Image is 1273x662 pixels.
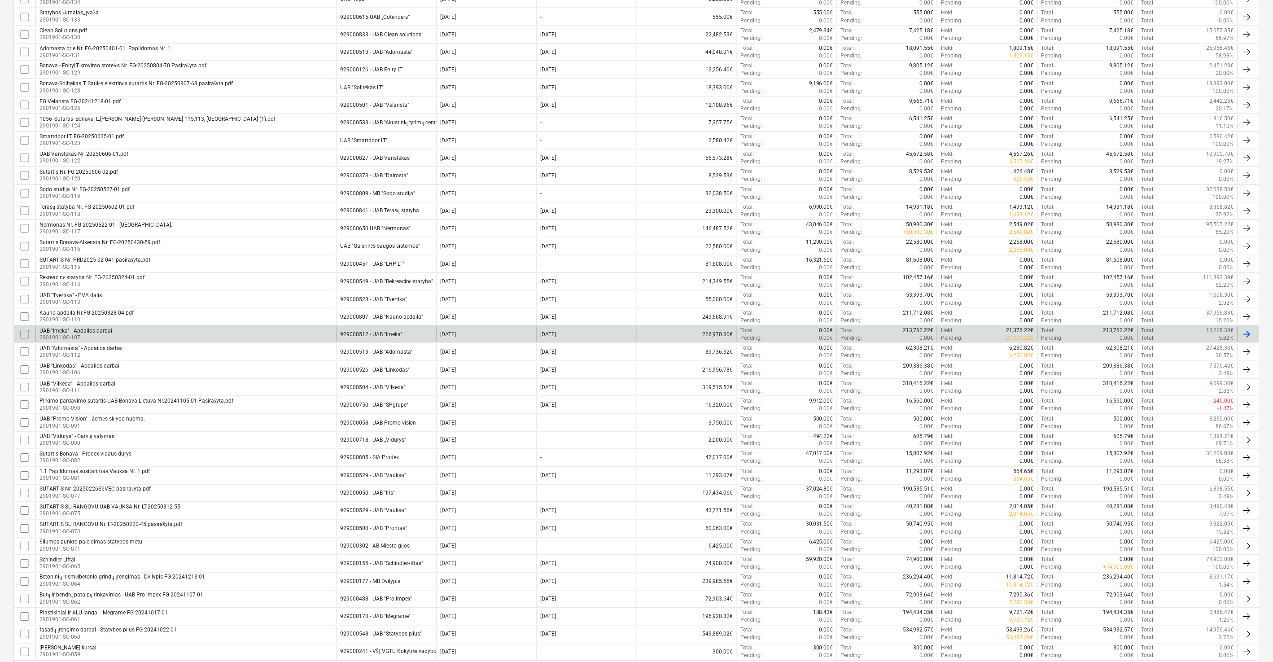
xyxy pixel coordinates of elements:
[1041,105,1063,113] p: Pending :
[39,169,118,175] div: Sutartis Nr. FG-20250606-02.pdf
[941,105,962,113] p: Pending :
[540,155,556,161] div: [DATE]
[637,486,737,501] div: 197,434.06€
[741,35,762,42] p: Pending :
[941,17,962,25] p: Pending :
[841,158,862,166] p: Pending :
[741,62,754,70] p: Total :
[540,102,556,108] div: [DATE]
[1107,44,1134,52] p: 18,091.55€
[1142,44,1155,52] p: Total :
[919,80,933,88] p: 0.00€
[637,309,737,324] div: 249,668.91€
[1020,105,1034,113] p: 0.00€
[941,97,954,105] p: Held :
[1220,168,1234,175] p: 0.00€
[340,66,402,73] div: 929000126 - UAB Enity LT
[1216,105,1234,113] p: 20.17%
[340,84,384,91] div: UAB "Solitekas LT"
[1142,97,1155,105] p: Total :
[1120,175,1134,183] p: 0.00€
[1041,123,1063,130] p: Pending :
[809,80,833,88] p: 9,196.00€
[39,80,233,87] div: Bonava-SolitekasLT Saulės elektrinės sutartis Nr. FG-20250807-68 pasirašyta.pdf
[841,44,854,52] p: Total :
[1010,44,1034,52] p: 1,809.15€
[440,31,456,38] div: [DATE]
[741,175,762,183] p: Pending :
[741,186,754,193] p: Total :
[1216,35,1234,42] p: 66.97%
[819,175,833,183] p: 0.00€
[1020,97,1034,105] p: 0.00€
[540,66,556,73] div: [DATE]
[1142,140,1155,148] p: Total :
[941,9,954,17] p: Held :
[637,150,737,166] div: 56,573.28€
[1216,52,1234,60] p: 58.93%
[637,521,737,536] div: 60,063.00€
[919,175,933,183] p: 0.00€
[1041,27,1055,35] p: Total :
[841,62,854,70] p: Total :
[1041,140,1063,148] p: Pending :
[1041,168,1055,175] p: Total :
[39,87,233,95] p: 2901901-SO-128
[39,52,171,59] p: 2901901-SO-131
[39,27,87,34] div: Clean Solutions.pdf
[841,17,862,25] p: Pending :
[39,140,124,147] p: 2901901-SO-123
[440,119,456,126] div: [DATE]
[1213,88,1234,95] p: 100.00%
[809,27,833,35] p: 2,479.34€
[819,123,833,130] p: 0.00€
[637,415,737,430] div: 3,750.00€
[841,123,862,130] p: Pending :
[540,14,542,20] div: -
[637,9,737,24] div: 555.00€
[1020,88,1034,95] p: 0.00€
[941,88,962,95] p: Pending :
[919,88,933,95] p: 0.00€
[1142,105,1155,113] p: Total :
[741,105,762,113] p: Pending :
[1207,27,1234,35] p: 15,057.35€
[941,35,962,42] p: Pending :
[39,9,99,16] div: Statybos žurnalas_Įvaža
[637,168,737,183] div: 8,529.53€
[1010,52,1034,60] p: 1,809.15€
[340,31,422,38] div: 929000833 - UAB Clean solutions
[919,123,933,130] p: 0.00€
[1220,9,1234,17] p: 0.00€
[637,291,737,307] div: 55,000.00€
[841,168,854,175] p: Total :
[1041,35,1063,42] p: Pending :
[1142,168,1155,175] p: Total :
[941,52,962,60] p: Pending :
[637,556,737,571] div: 74,900.00€
[637,468,737,483] div: 11,293.07€
[637,397,737,412] div: 16,320.00€
[841,52,862,60] p: Pending :
[819,44,833,52] p: 0.00€
[340,102,409,108] div: 929000501 - UAB "Velansta"
[1110,27,1134,35] p: 7,425.18€
[637,44,737,60] div: 44,048.01€
[1107,150,1134,158] p: 45,672.58€
[1020,9,1034,17] p: 0.00€
[941,123,962,130] p: Pending :
[1041,80,1055,88] p: Total :
[1114,9,1134,17] p: 555.00€
[540,172,556,179] div: [DATE]
[39,98,121,105] div: FG Velansta FG-20241218-01.pdf
[741,115,754,123] p: Total :
[819,133,833,140] p: 0.00€
[637,450,737,465] div: 47,017.00€
[913,9,933,17] p: 555.00€
[637,644,737,660] div: 300.00€
[1207,80,1234,88] p: 18,393.00€
[819,168,833,175] p: 0.00€
[1020,133,1034,140] p: 0.00€
[1014,168,1034,175] p: 426.48€
[1010,158,1034,166] p: 4,567.26€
